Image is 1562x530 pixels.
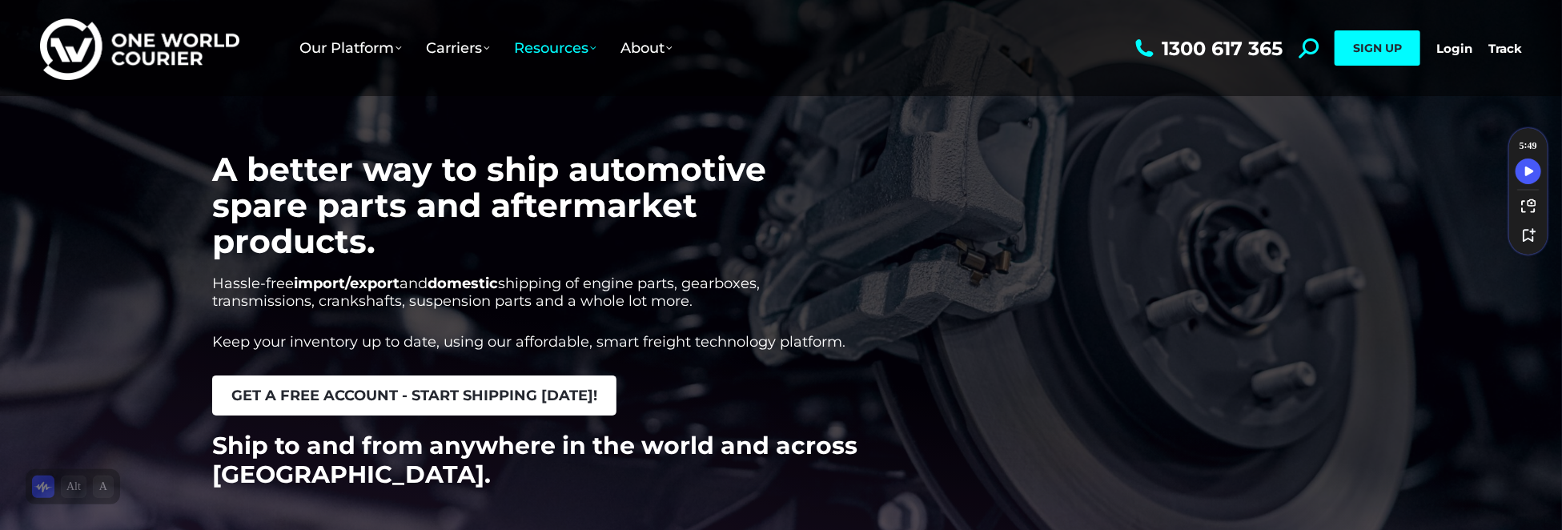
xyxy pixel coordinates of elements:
a: Login [1436,41,1472,56]
p: Keep your inventory up to date, using our affordable, smart freight technology platform. [212,334,861,351]
span: get a free account - start shipping [DATE]! [231,388,597,403]
a: Track [1488,41,1522,56]
a: SIGN UP [1335,30,1420,66]
span: Resources [514,39,596,57]
a: get a free account - start shipping [DATE]! [212,375,616,416]
span: SIGN UP [1353,41,1402,55]
span: About [620,39,673,57]
strong: domestic [428,275,498,292]
h2: Ship to and from anywhere in the world and across [GEOGRAPHIC_DATA]. [212,432,861,489]
span: Our Platform [299,39,402,57]
a: Resources [502,23,608,73]
a: About [608,23,685,73]
a: Our Platform [287,23,414,73]
span: Carriers [426,39,490,57]
strong: import/export [294,275,400,292]
a: 1300 617 365 [1132,38,1283,58]
img: One World Courier [40,16,239,81]
a: Carriers [414,23,502,73]
p: Hassle-free and shipping of engine parts, gearboxes, transmissions, crankshafts, suspension parts... [212,275,861,310]
h2: A better way to ship automotive spare parts and aftermarket products. [212,151,861,259]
